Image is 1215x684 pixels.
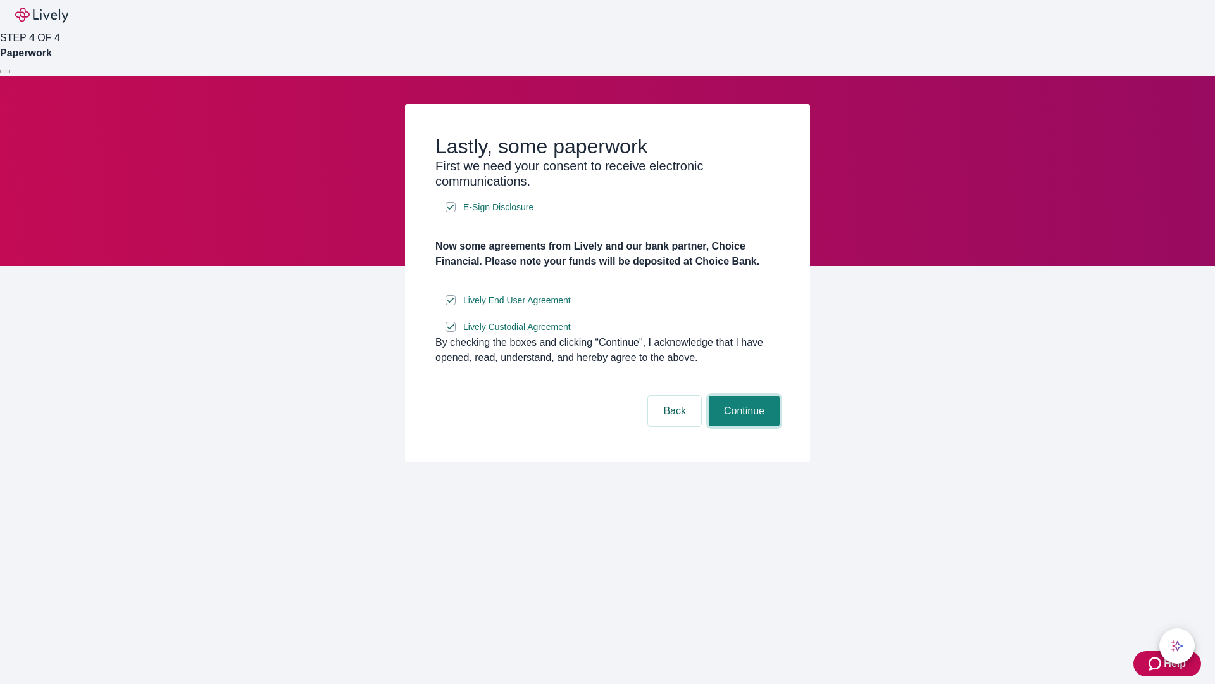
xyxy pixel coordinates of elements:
[461,319,573,335] a: e-sign disclosure document
[435,239,780,269] h4: Now some agreements from Lively and our bank partner, Choice Financial. Please note your funds wi...
[435,335,780,365] div: By checking the boxes and clicking “Continue", I acknowledge that I have opened, read, understand...
[463,201,533,214] span: E-Sign Disclosure
[463,294,571,307] span: Lively End User Agreement
[15,8,68,23] img: Lively
[461,293,573,308] a: e-sign disclosure document
[435,134,780,158] h2: Lastly, some paperwork
[461,199,536,215] a: e-sign disclosure document
[1164,656,1186,671] span: Help
[1171,640,1183,652] svg: Lively AI Assistant
[435,158,780,189] h3: First we need your consent to receive electronic communications.
[709,396,780,426] button: Continue
[1159,628,1195,664] button: chat
[648,396,701,426] button: Back
[1149,656,1164,671] svg: Zendesk support icon
[1133,651,1201,676] button: Zendesk support iconHelp
[463,320,571,334] span: Lively Custodial Agreement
